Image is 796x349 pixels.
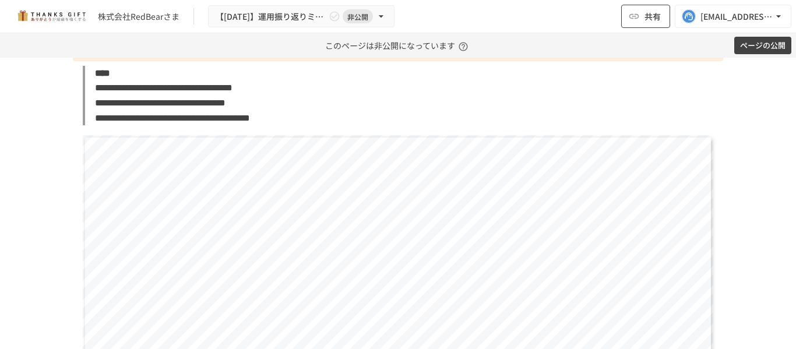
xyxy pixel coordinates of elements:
[621,5,670,28] button: 共有
[208,5,395,28] button: 【[DATE]】運用振り返りミーティング非公開
[700,9,773,24] div: [EMAIL_ADDRESS][DOMAIN_NAME]
[734,37,791,55] button: ページの公開
[644,10,661,23] span: 共有
[325,33,471,58] p: このページは非公開になっています
[216,9,326,24] span: 【[DATE]】運用振り返りミーティング
[343,10,373,23] span: 非公開
[98,10,179,23] div: 株式会社RedBearさま
[14,7,89,26] img: mMP1OxWUAhQbsRWCurg7vIHe5HqDpP7qZo7fRoNLXQh
[675,5,791,28] button: [EMAIL_ADDRESS][DOMAIN_NAME]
